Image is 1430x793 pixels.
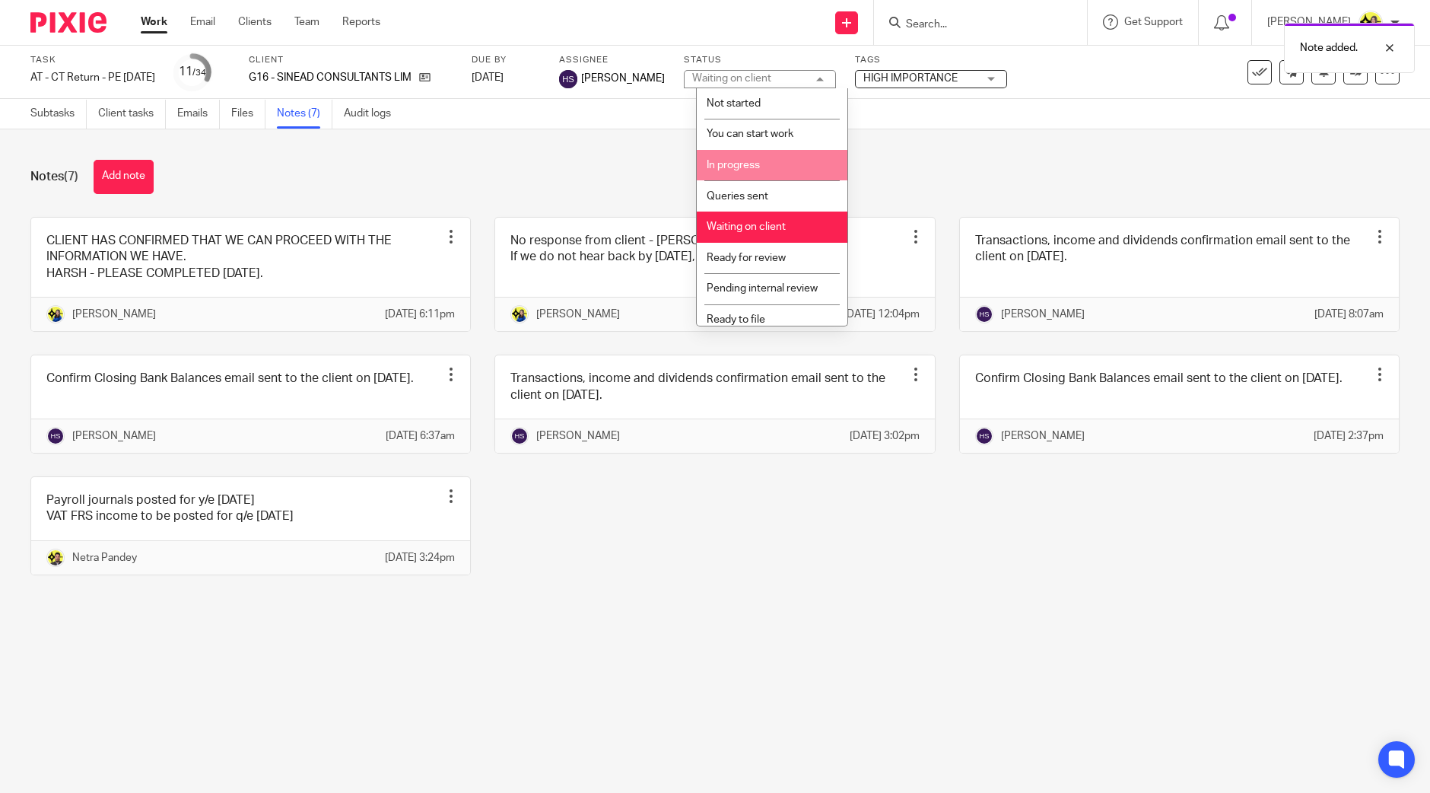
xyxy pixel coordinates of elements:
[249,54,453,66] label: Client
[1001,428,1085,444] p: [PERSON_NAME]
[510,427,529,445] img: svg%3E
[581,71,665,86] span: [PERSON_NAME]
[536,428,620,444] p: [PERSON_NAME]
[46,549,65,567] img: Netra-New-Starbridge-Yellow.jpg
[559,54,665,66] label: Assignee
[177,99,220,129] a: Emails
[30,12,106,33] img: Pixie
[342,14,380,30] a: Reports
[386,428,455,444] p: [DATE] 6:37am
[231,99,265,129] a: Files
[46,305,65,323] img: Bobo-Starbridge%201.jpg
[141,14,167,30] a: Work
[30,70,155,85] div: AT - CT Return - PE 30-11-2024
[192,68,206,77] small: /34
[72,428,156,444] p: [PERSON_NAME]
[30,70,155,85] div: AT - CT Return - PE [DATE]
[559,70,577,88] img: svg%3E
[277,99,332,129] a: Notes (7)
[1001,307,1085,322] p: [PERSON_NAME]
[692,73,771,84] div: Waiting on client
[1314,428,1384,444] p: [DATE] 2:37pm
[707,283,818,294] span: Pending internal review
[72,550,137,565] p: Netra Pandey
[385,307,455,322] p: [DATE] 6:11pm
[850,428,920,444] p: [DATE] 3:02pm
[1358,11,1383,35] img: Bobo-Starbridge%201.jpg
[30,99,87,129] a: Subtasks
[863,73,958,84] span: HIGH IMPORTANCE
[707,160,760,170] span: In progress
[707,129,793,139] span: You can start work
[30,54,155,66] label: Task
[344,99,402,129] a: Audit logs
[94,160,154,194] button: Add note
[98,99,166,129] a: Client tasks
[64,170,78,183] span: (7)
[707,221,786,232] span: Waiting on client
[1314,307,1384,322] p: [DATE] 8:07am
[1300,40,1358,56] p: Note added.
[510,305,529,323] img: Bobo-Starbridge%201.jpg
[72,307,156,322] p: [PERSON_NAME]
[294,14,319,30] a: Team
[844,307,920,322] p: [DATE] 12:04pm
[238,14,272,30] a: Clients
[684,54,836,66] label: Status
[707,191,768,202] span: Queries sent
[707,98,761,109] span: Not started
[975,427,993,445] img: svg%3E
[30,169,78,185] h1: Notes
[249,70,412,85] p: G16 - SINEAD CONSULTANTS LIMITED
[707,314,765,325] span: Ready to file
[472,72,504,83] span: [DATE]
[179,63,206,81] div: 11
[707,253,786,263] span: Ready for review
[385,550,455,565] p: [DATE] 3:24pm
[190,14,215,30] a: Email
[46,427,65,445] img: svg%3E
[975,305,993,323] img: svg%3E
[536,307,620,322] p: [PERSON_NAME]
[472,54,540,66] label: Due by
